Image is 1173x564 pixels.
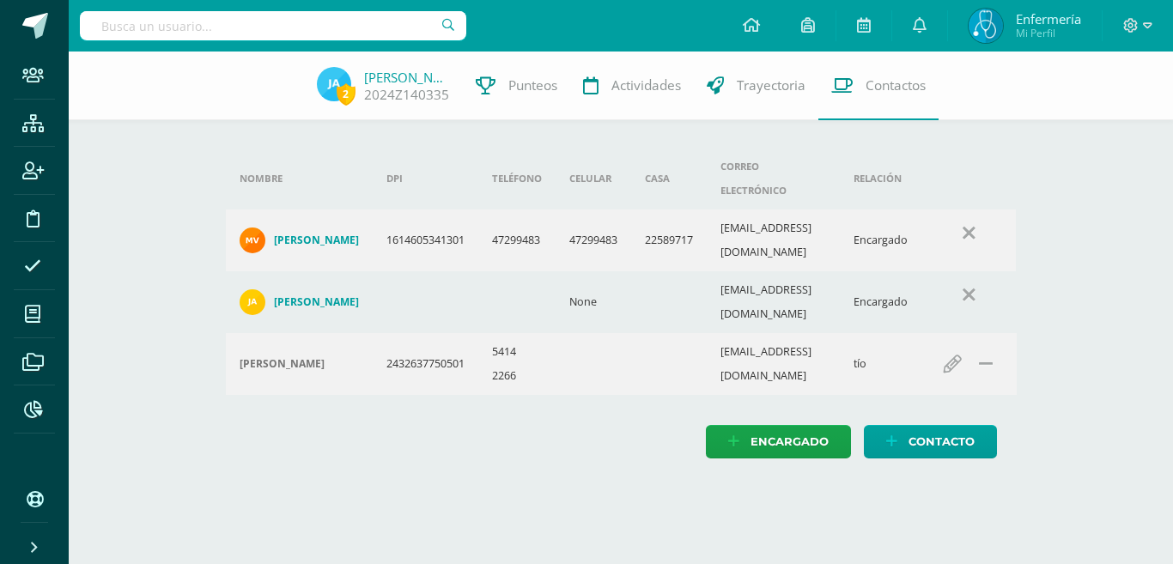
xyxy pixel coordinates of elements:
[373,148,478,209] th: DPI
[840,148,921,209] th: Relación
[694,52,818,120] a: Trayectoria
[240,289,265,315] img: 263e3d37e1aedf0877d397fe92dab2d9.png
[240,357,359,371] div: Manuel López
[364,86,449,104] a: 2024Z140335
[274,233,359,247] h4: [PERSON_NAME]
[570,52,694,120] a: Actividades
[226,148,373,209] th: Nombre
[866,76,926,94] span: Contactos
[909,426,975,458] span: Contacto
[337,83,356,105] span: 2
[969,9,1003,43] img: aa4f30ea005d28cfb9f9341ec9462115.png
[737,76,805,94] span: Trayectoria
[478,148,556,209] th: Teléfono
[478,209,556,271] td: 47299483
[556,209,631,271] td: 47299483
[240,227,265,253] img: d2dcf4a31ab659ca761f303ad6b30c14.png
[751,426,829,458] span: Encargado
[706,425,851,458] a: Encargado
[707,333,841,395] td: [EMAIL_ADDRESS][DOMAIN_NAME]
[707,209,841,271] td: [EMAIL_ADDRESS][DOMAIN_NAME]
[707,271,841,333] td: [EMAIL_ADDRESS][DOMAIN_NAME]
[631,209,707,271] td: 22589717
[373,333,478,395] td: 2432637750501
[80,11,466,40] input: Busca un usuario...
[478,333,556,395] td: 5414 2266
[1016,26,1081,40] span: Mi Perfil
[240,227,359,253] a: [PERSON_NAME]
[274,295,359,309] h4: [PERSON_NAME]
[864,425,997,458] a: Contacto
[631,148,707,209] th: Casa
[317,67,351,101] img: 8e2e5171c1285411ebd2e1efc25dda67.png
[240,357,325,371] h4: [PERSON_NAME]
[240,289,359,315] a: [PERSON_NAME]
[611,76,681,94] span: Actividades
[818,52,939,120] a: Contactos
[840,333,921,395] td: tío
[840,271,921,333] td: Encargado
[840,209,921,271] td: Encargado
[364,69,450,86] a: [PERSON_NAME]
[707,148,841,209] th: Correo electrónico
[508,76,557,94] span: Punteos
[556,148,631,209] th: Celular
[463,52,570,120] a: Punteos
[373,209,478,271] td: 1614605341301
[556,271,631,333] td: None
[1016,10,1081,27] span: Enfermería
